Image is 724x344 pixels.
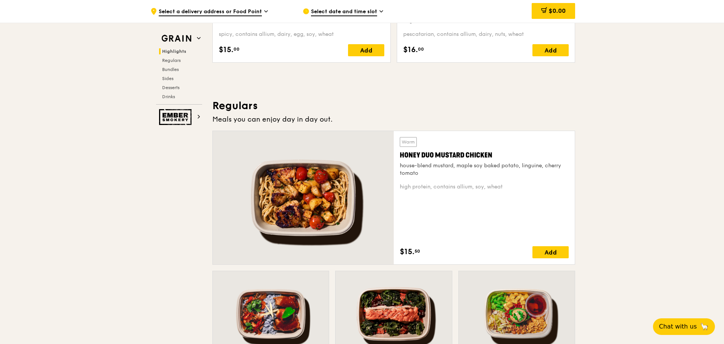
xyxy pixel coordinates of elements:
[400,137,417,147] div: Warm
[532,44,569,56] div: Add
[162,76,173,81] span: Sides
[549,7,566,14] span: $0.00
[159,8,262,16] span: Select a delivery address or Food Point
[162,94,175,99] span: Drinks
[219,31,384,38] div: spicy, contains allium, dairy, egg, soy, wheat
[400,246,415,258] span: $15.
[212,114,575,125] div: Meals you can enjoy day in day out.
[418,46,424,52] span: 00
[219,44,234,56] span: $15.
[659,322,697,331] span: Chat with us
[234,46,240,52] span: 00
[159,32,194,45] img: Grain web logo
[162,85,179,90] span: Desserts
[532,246,569,258] div: Add
[311,8,377,16] span: Select date and time slot
[400,150,569,160] div: Honey Duo Mustard Chicken
[162,67,179,72] span: Bundles
[403,44,418,56] span: $16.
[212,99,575,113] h3: Regulars
[162,58,181,63] span: Regulars
[403,31,569,38] div: pescatarian, contains allium, dairy, nuts, wheat
[415,248,420,254] span: 50
[162,49,186,54] span: Highlights
[700,322,709,331] span: 🦙
[400,183,569,191] div: high protein, contains allium, soy, wheat
[348,44,384,56] div: Add
[159,109,194,125] img: Ember Smokery web logo
[400,162,569,177] div: house-blend mustard, maple soy baked potato, linguine, cherry tomato
[653,318,715,335] button: Chat with us🦙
